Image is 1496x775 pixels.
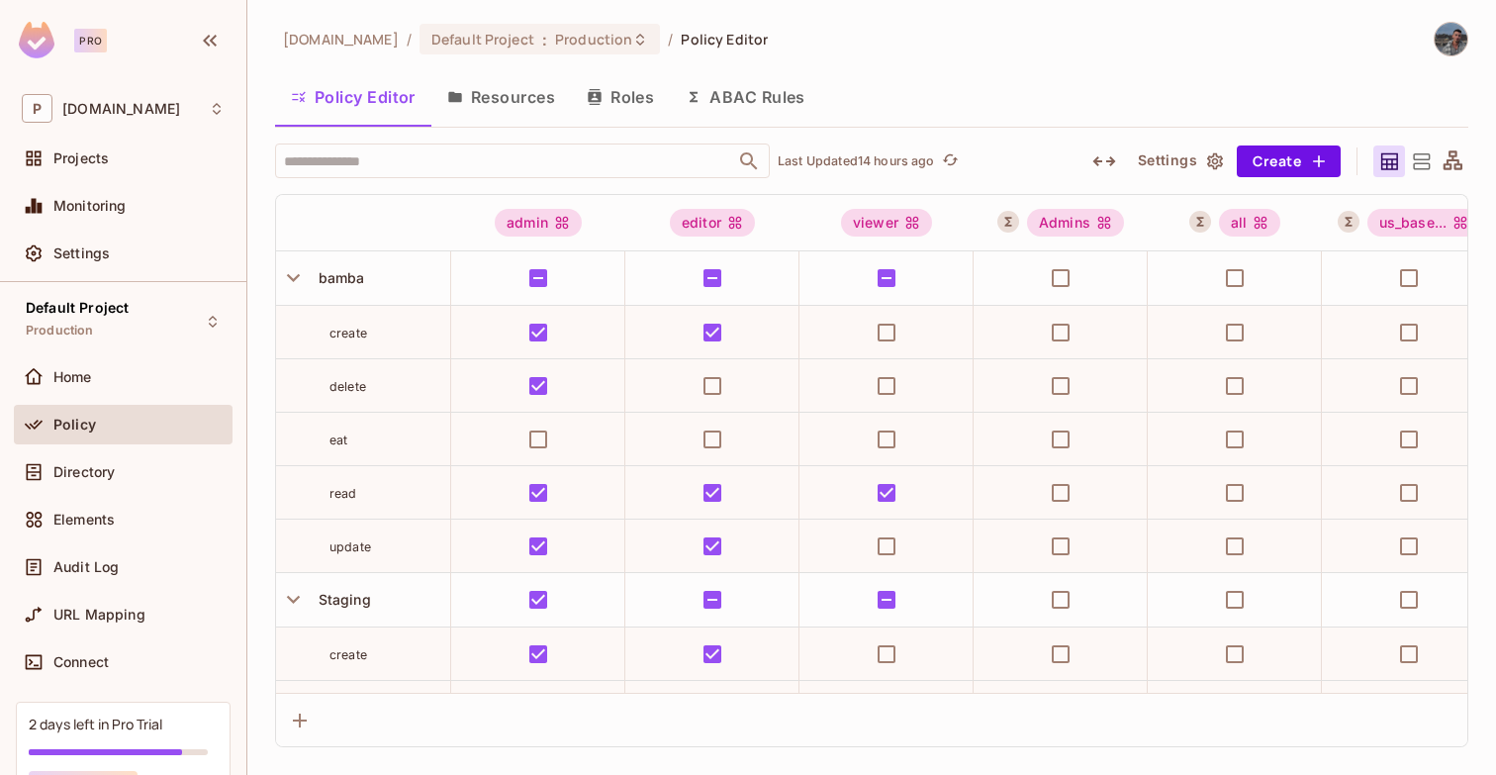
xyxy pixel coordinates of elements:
span: bamba [311,269,365,286]
button: Settings [1130,145,1229,177]
span: Staging [311,591,371,608]
span: refresh [942,151,959,171]
button: A User Set is a dynamically conditioned role, grouping users based on real-time criteria. [997,211,1019,233]
span: Policy [53,417,96,433]
span: Production [26,323,94,339]
span: create [329,647,367,662]
span: Directory [53,464,115,480]
div: us_base... [1367,209,1481,237]
button: ABAC Rules [670,72,821,122]
button: A User Set is a dynamically conditioned role, grouping users based on real-time criteria. [1189,211,1211,233]
span: Connect [53,654,109,670]
img: Alon Boshi [1435,23,1467,55]
button: refresh [939,149,963,173]
button: Policy Editor [275,72,431,122]
span: Production [555,30,632,48]
span: eat [329,433,347,447]
span: the active workspace [283,30,399,48]
span: Workspace: permit.io [62,101,180,117]
div: editor [670,209,755,237]
button: Open [735,147,763,175]
button: Roles [571,72,670,122]
span: Settings [53,245,110,261]
span: Projects [53,150,109,166]
span: URL Mapping [53,607,145,623]
span: Policy Editor [681,30,768,48]
li: / [668,30,673,48]
span: Audit Log [53,559,119,575]
div: Pro [74,29,107,52]
div: Admins [1027,209,1124,237]
span: create [329,326,367,340]
button: A User Set is a dynamically conditioned role, grouping users based on real-time criteria. [1338,211,1359,233]
span: P [22,94,52,123]
div: all [1219,209,1280,237]
span: us_based_employees [1367,209,1481,237]
span: Default Project [431,30,534,48]
div: 2 days left in Pro Trial [29,715,162,733]
span: Monitoring [53,198,127,214]
span: Click to refresh data [935,149,963,173]
li: / [407,30,412,48]
span: Default Project [26,300,129,316]
div: viewer [841,209,932,237]
button: Resources [431,72,571,122]
span: delete [329,379,366,394]
p: Last Updated 14 hours ago [778,153,935,169]
span: read [329,486,357,501]
span: Home [53,369,92,385]
span: Elements [53,512,115,528]
button: Create [1237,145,1341,177]
span: : [541,32,548,48]
div: admin [495,209,582,237]
span: update [329,539,371,554]
img: SReyMgAAAABJRU5ErkJggg== [19,22,54,58]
